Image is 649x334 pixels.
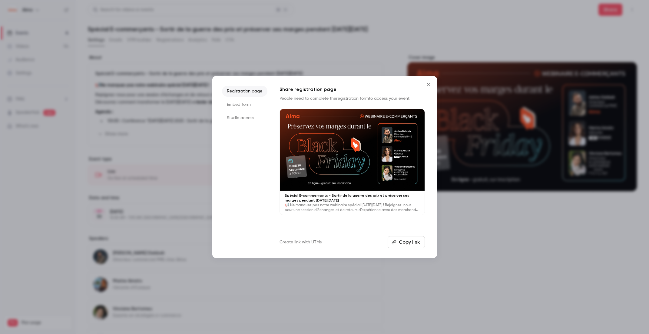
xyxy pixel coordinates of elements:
a: Spécial E-commerçants - Sortir de la guerre des prix et préserver ses marges pendant [DATE][DATE]... [280,109,425,215]
p: 📢 Ne manquez pas notre webinaire spécial [DATE][DATE] ! Rejoignez-nous pour une session d’échange... [285,203,420,212]
h1: Share registration page [280,86,425,93]
p: Spécial E-commerçants - Sortir de la guerre des prix et préserver ses marges pendant [DATE][DATE] [285,193,420,203]
li: Registration page [222,86,267,97]
li: Studio access [222,112,267,123]
a: registration form [336,96,369,101]
button: Close [422,78,435,91]
p: People need to complete the to access your event [280,95,425,102]
button: Copy link [388,236,425,248]
li: Embed form [222,99,267,110]
a: Create link with UTMs [280,239,322,245]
